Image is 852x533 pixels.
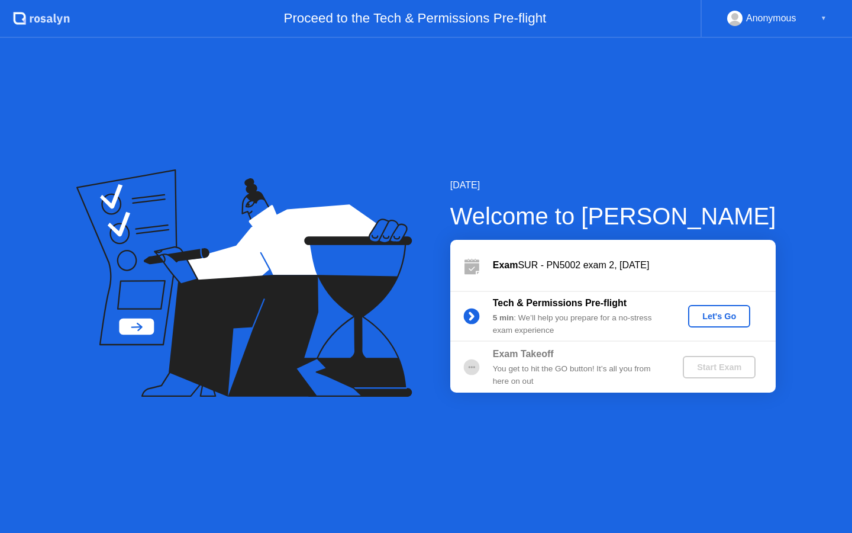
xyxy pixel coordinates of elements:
b: Exam [493,260,518,270]
div: SUR - PN5002 exam 2, [DATE] [493,258,776,272]
div: Start Exam [688,362,751,372]
div: [DATE] [450,178,776,192]
div: Anonymous [746,11,796,26]
button: Let's Go [688,305,750,327]
button: Start Exam [683,356,756,378]
b: Tech & Permissions Pre-flight [493,298,627,308]
div: Let's Go [693,312,745,321]
div: ▼ [821,11,827,26]
b: Exam Takeoff [493,349,554,359]
div: : We’ll help you prepare for a no-stress exam experience [493,312,663,336]
div: Welcome to [PERSON_NAME] [450,198,776,234]
b: 5 min [493,313,514,322]
div: You get to hit the GO button! It’s all you from here on out [493,363,663,387]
